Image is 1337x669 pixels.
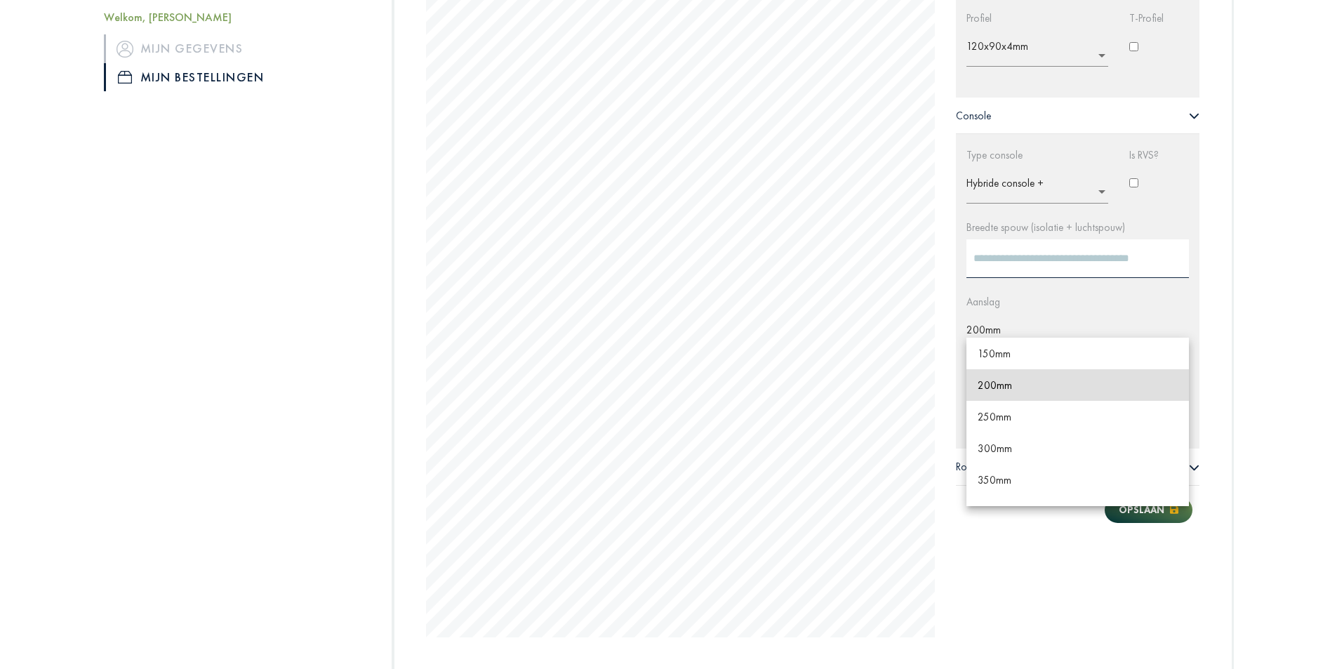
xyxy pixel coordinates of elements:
label: Aanslag [966,295,1000,309]
span: Console [956,109,991,123]
a: iconMijn gegevens [104,34,371,62]
label: T-Profiel [1129,11,1164,25]
span: Rollaag [956,460,988,474]
label: Is RVS? [1129,148,1159,162]
span: 250mm [978,410,1011,423]
ng-dropdown-panel: Options list [966,338,1190,506]
button: Opslaan [1105,497,1192,523]
span: 300mm [978,442,1012,455]
span: 350mm [978,473,1011,486]
span: 150mm [978,347,1011,360]
label: Type console [966,148,1023,162]
span: 200mm [978,378,1012,392]
label: Profiel [966,11,992,25]
label: Breedte spouw (isolatie + luchtspouw) [966,220,1125,234]
img: icon [118,71,132,84]
h5: Welkom, [PERSON_NAME] [104,11,371,24]
img: icon [117,40,133,57]
span: 400mm [978,505,1012,518]
a: iconMijn bestellingen [104,63,371,91]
